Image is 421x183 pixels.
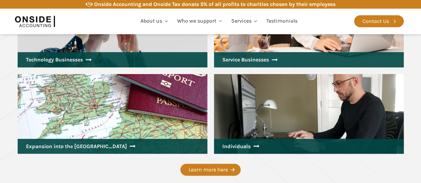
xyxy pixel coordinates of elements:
a: Learn more here [180,164,241,176]
a: Expansion into the [GEOGRAPHIC_DATA] [18,139,207,154]
a: Individuals [214,139,404,154]
img: Onside Accounting [15,14,55,29]
a: Services [227,10,262,33]
a: Service Businesses [214,52,404,67]
a: Who we support [173,10,227,33]
a: Testimonials [262,10,302,33]
a: Technology Businesses [18,52,207,67]
div: Contact Us [362,17,389,26]
a: Contact Us [354,15,404,27]
div: Learn more here [189,165,228,174]
a: About us [136,10,173,33]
